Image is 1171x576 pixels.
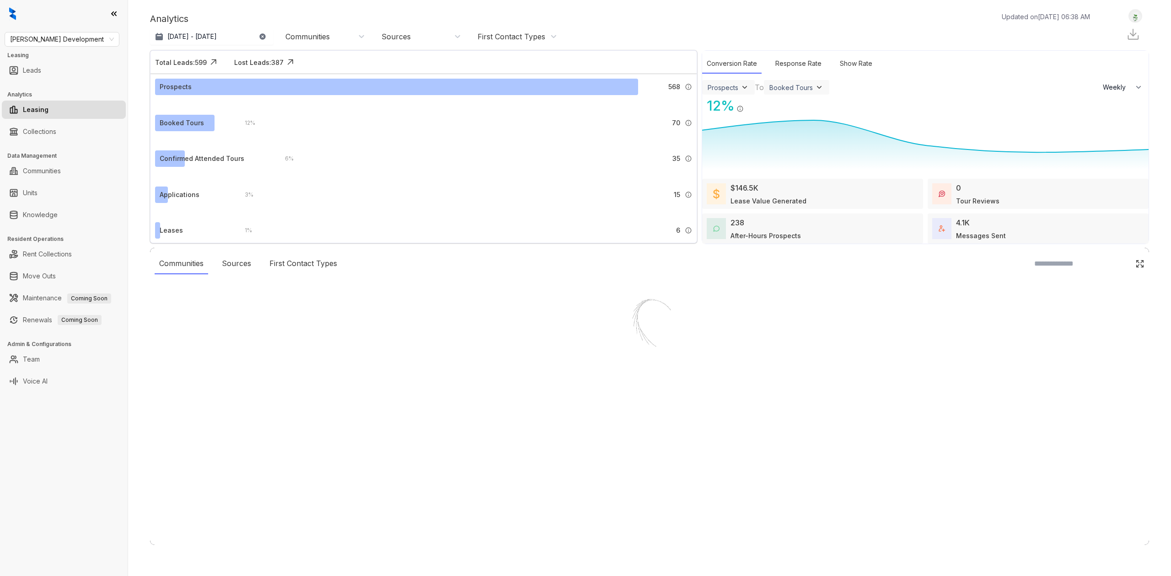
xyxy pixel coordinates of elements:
[1116,260,1124,267] img: SearchIcon
[672,154,680,164] span: 35
[236,225,252,235] div: 1 %
[685,119,692,127] img: Info
[2,101,126,119] li: Leasing
[731,182,758,193] div: $146.5K
[2,184,126,202] li: Units
[67,293,111,304] span: Coming Soon
[160,154,244,164] div: Confirmed Attended Tours
[2,289,126,307] li: Maintenance
[7,91,128,99] h3: Analytics
[160,225,183,235] div: Leases
[265,253,342,274] div: First Contact Types
[674,190,680,200] span: 15
[2,206,126,224] li: Knowledge
[740,83,749,92] img: ViewFilterArrow
[23,311,102,329] a: RenewalsComing Soon
[155,58,207,67] div: Total Leads: 599
[2,350,126,368] li: Team
[815,83,824,92] img: ViewFilterArrow
[1129,11,1142,21] img: UserAvatar
[939,225,945,232] img: TotalFum
[685,83,692,91] img: Info
[23,61,41,80] a: Leads
[7,152,128,160] h3: Data Management
[2,162,126,180] li: Communities
[10,32,114,46] span: Davis Development
[7,235,128,243] h3: Resident Operations
[1135,259,1144,268] img: Click Icon
[685,155,692,162] img: Info
[713,225,720,232] img: AfterHoursConversations
[155,253,208,274] div: Communities
[58,315,102,325] span: Coming Soon
[755,82,764,93] div: To
[713,188,720,199] img: LeaseValue
[835,54,877,74] div: Show Rate
[1103,83,1131,92] span: Weekly
[956,217,970,228] div: 4.1K
[708,84,738,91] div: Prospects
[2,61,126,80] li: Leads
[702,54,762,74] div: Conversion Rate
[771,54,826,74] div: Response Rate
[956,182,961,193] div: 0
[731,196,806,206] div: Lease Value Generated
[167,32,217,41] p: [DATE] - [DATE]
[1002,12,1090,21] p: Updated on [DATE] 06:38 AM
[285,32,330,42] div: Communities
[685,191,692,198] img: Info
[381,32,411,42] div: Sources
[160,190,199,200] div: Applications
[2,372,126,390] li: Voice AI
[1097,79,1149,96] button: Weekly
[207,55,220,69] img: Click Icon
[284,55,297,69] img: Click Icon
[731,231,801,240] div: After-Hours Prospects
[9,7,16,20] img: logo
[23,372,48,390] a: Voice AI
[150,12,188,26] p: Analytics
[956,196,999,206] div: Tour Reviews
[23,184,38,202] a: Units
[2,267,126,285] li: Move Outs
[634,371,666,380] div: Loading...
[676,225,680,235] span: 6
[276,154,294,164] div: 6 %
[150,28,274,45] button: [DATE] - [DATE]
[2,245,126,263] li: Rent Collections
[1126,27,1140,41] img: Download
[234,58,284,67] div: Lost Leads: 387
[2,123,126,141] li: Collections
[604,280,695,371] img: Loader
[956,231,1006,240] div: Messages Sent
[769,84,813,91] div: Booked Tours
[23,245,72,263] a: Rent Collections
[939,191,945,197] img: TourReviews
[2,311,126,329] li: Renewals
[744,97,757,111] img: Click Icon
[236,118,255,128] div: 12 %
[731,217,744,228] div: 238
[23,206,58,224] a: Knowledge
[736,105,744,112] img: Info
[702,96,735,116] div: 12 %
[7,340,128,348] h3: Admin & Configurations
[217,253,256,274] div: Sources
[685,227,692,234] img: Info
[23,350,40,368] a: Team
[236,190,253,200] div: 3 %
[160,118,204,128] div: Booked Tours
[478,32,545,42] div: First Contact Types
[672,118,680,128] span: 70
[160,82,192,92] div: Prospects
[668,82,680,92] span: 568
[23,162,61,180] a: Communities
[23,101,48,119] a: Leasing
[7,51,128,59] h3: Leasing
[23,267,56,285] a: Move Outs
[23,123,56,141] a: Collections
